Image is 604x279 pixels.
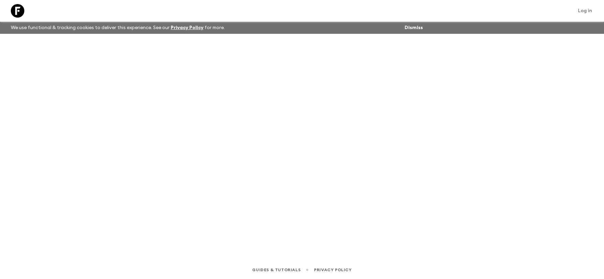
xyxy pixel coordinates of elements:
button: Dismiss [403,23,425,32]
p: We use functional & tracking cookies to deliver this experience. See our for more. [8,22,227,34]
a: Log in [574,6,596,16]
a: Guides & Tutorials [252,266,300,274]
a: Privacy Policy [171,25,203,30]
a: Privacy Policy [314,266,352,274]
